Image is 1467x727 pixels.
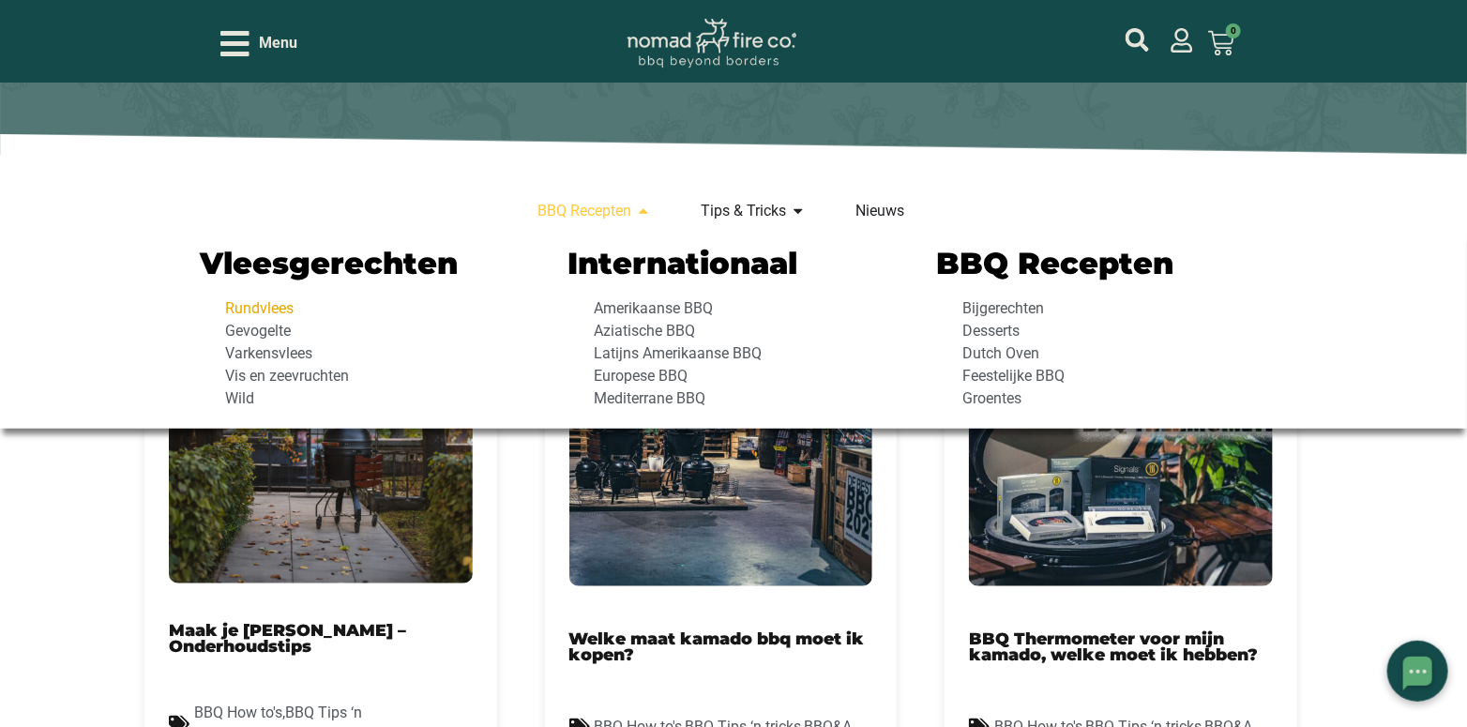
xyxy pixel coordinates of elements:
[200,297,531,320] a: Rundvlees
[568,365,900,387] a: Europese BBQ
[969,305,1273,586] img: bbq thermometer kamado
[568,320,900,342] a: Aziatische BBQ
[1170,28,1194,53] a: mijn account
[221,342,313,365] span: Varkensvlees
[568,245,798,281] a: Internationaal
[628,19,796,68] img: Nomad Logo
[589,297,713,320] span: Amerikaanse BBQ
[936,387,1267,410] a: Groentes
[936,365,1267,387] a: Feestelijke BBQ
[221,387,255,410] span: Wild
[855,200,904,222] a: Nieuws
[958,342,1039,365] span: Dutch Oven
[1126,28,1149,52] a: mijn account
[936,245,1173,281] a: BBQ Recepten
[589,320,695,342] span: Aziatische BBQ
[259,32,297,54] span: Menu
[169,302,473,583] img: herfstonderhoud 3
[936,342,1267,365] a: Dutch Oven
[589,387,705,410] span: Mediterrane BBQ
[568,297,900,320] a: Amerikaanse BBQ
[936,320,1267,342] a: Desserts
[537,200,631,222] a: BBQ Recepten
[200,245,458,281] a: Vleesgerechten
[169,620,406,657] a: Maak je [PERSON_NAME] – Onderhoudstips
[969,629,1258,665] a: BBQ Thermometer voor mijn kamado, welke moet ik hebben?
[568,387,900,410] a: Mediterrane BBQ
[569,305,873,586] img: bbq winkel grill bill eindhoven-3
[220,27,297,60] div: Open/Close Menu
[589,342,762,365] span: Latijns Amerikaanse BBQ
[194,704,282,721] a: BBQ How to's
[569,629,865,665] a: Welke maat kamado bbq moet ik kopen?
[958,297,1044,320] span: Bijgerechten
[1186,19,1257,68] a: 0
[200,365,531,387] a: Vis en zeevruchten
[200,342,531,365] a: Varkensvlees
[221,320,292,342] span: Gevogelte
[958,365,1065,387] span: Feestelijke BBQ
[701,200,786,222] a: Tips & Tricks
[568,342,900,365] a: Latijns Amerikaanse BBQ
[958,320,1020,342] span: Desserts
[200,387,531,410] a: Wild
[221,365,350,387] span: Vis en zeevruchten
[958,387,1021,410] span: Groentes
[221,297,295,320] span: Rundvlees
[936,297,1267,320] a: Bijgerechten
[1226,23,1241,38] span: 0
[200,320,531,342] a: Gevogelte
[589,365,688,387] span: Europese BBQ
